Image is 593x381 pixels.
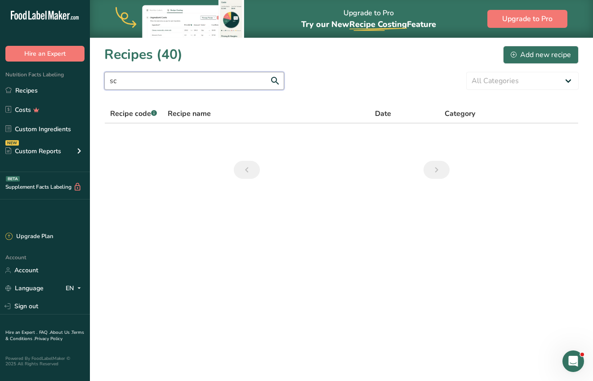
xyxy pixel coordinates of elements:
a: Next page [424,161,450,179]
button: Upgrade to Pro [487,10,567,28]
span: Recipe code [110,109,157,119]
iframe: Intercom live chat [562,350,584,372]
a: About Us . [50,329,71,336]
span: Category [445,108,475,119]
a: FAQ . [39,329,50,336]
div: EN [66,283,85,294]
a: Previous page [234,161,260,179]
span: Date [375,108,391,119]
div: Powered By FoodLabelMaker © 2025 All Rights Reserved [5,356,85,367]
input: Search for recipe [104,72,284,90]
a: Language [5,280,44,296]
a: Terms & Conditions . [5,329,84,342]
div: Upgrade to Pro [301,0,436,38]
div: Add new recipe [511,49,571,60]
button: Add new recipe [503,46,579,64]
h1: Recipes (40) [104,44,183,65]
div: Upgrade Plan [5,232,53,241]
button: Hire an Expert [5,46,85,62]
span: Try our New Feature [301,19,436,30]
span: Upgrade to Pro [502,13,553,24]
a: Hire an Expert . [5,329,37,336]
div: Custom Reports [5,146,61,156]
span: Recipe Costing [349,19,407,30]
span: Recipe name [168,108,211,119]
div: BETA [6,176,20,182]
a: Privacy Policy [35,336,62,342]
div: NEW [5,140,19,146]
